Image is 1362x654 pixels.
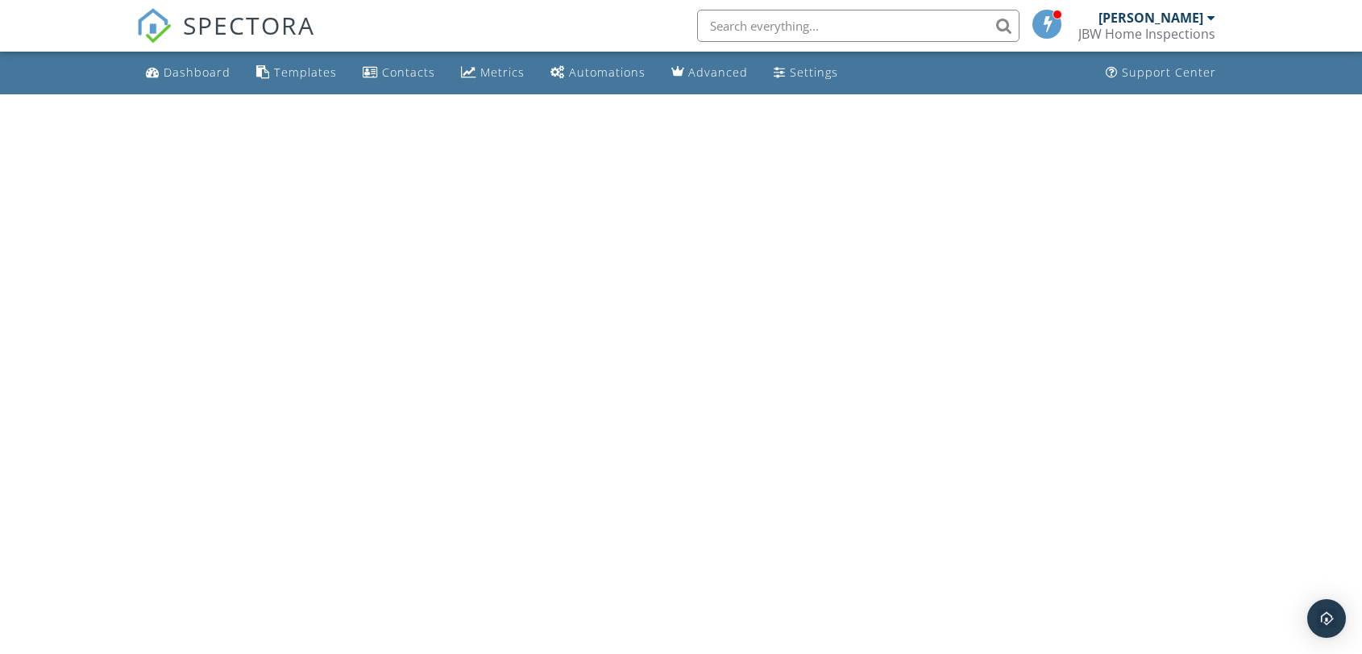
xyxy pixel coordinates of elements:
div: JBW Home Inspections [1078,26,1215,42]
div: Templates [274,65,337,80]
div: Advanced [688,65,748,80]
div: Settings [790,65,838,80]
img: The Best Home Inspection Software - Spectora [136,8,172,44]
div: Open Intercom Messenger [1307,599,1346,638]
div: Support Center [1122,65,1216,80]
a: Metrics [455,58,531,88]
a: Templates [250,58,343,88]
div: [PERSON_NAME] [1098,10,1203,26]
a: SPECTORA [136,22,315,56]
a: Advanced [665,58,754,88]
span: SPECTORA [183,8,315,42]
input: Search everything... [697,10,1019,42]
a: Support Center [1099,58,1223,88]
a: Settings [767,58,845,88]
a: Contacts [356,58,442,88]
a: Dashboard [139,58,237,88]
a: Automations (Basic) [544,58,652,88]
div: Dashboard [164,65,230,80]
div: Automations [569,65,646,80]
div: Metrics [480,65,525,80]
div: Contacts [382,65,435,80]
